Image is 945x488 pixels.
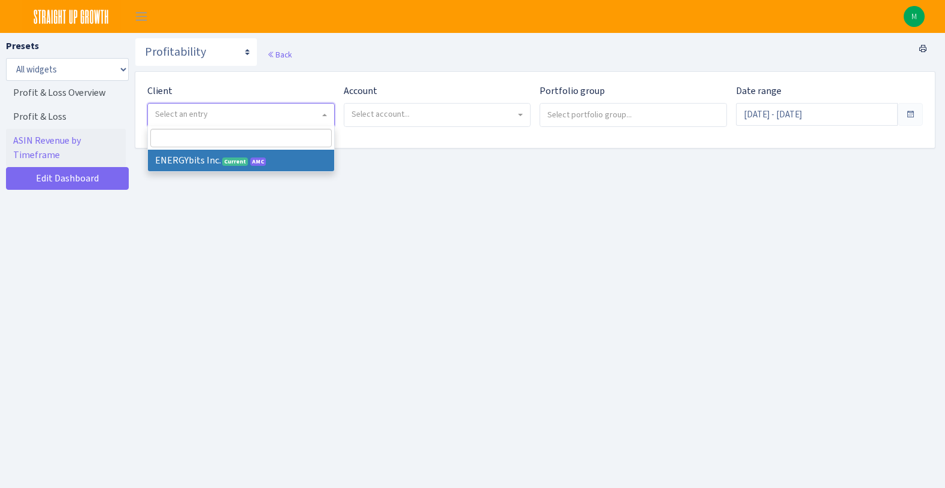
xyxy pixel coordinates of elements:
li: ENERGYbits Inc. [148,150,334,171]
a: Back [267,49,292,60]
label: Account [344,84,377,98]
span: Select an entry [155,108,208,120]
label: Date range [736,84,782,98]
label: Portfolio group [540,84,605,98]
a: Profit & Loss [6,105,126,129]
span: Select account... [352,108,410,120]
a: Edit Dashboard [6,167,129,190]
span: AMC [250,157,266,166]
a: Profit & Loss Overview [6,81,126,105]
a: ASIN Revenue by Timeframe [6,129,126,167]
button: Toggle navigation [126,7,156,26]
label: Client [147,84,172,98]
a: M [904,6,925,27]
label: Presets [6,39,39,53]
span: Current [222,157,248,166]
img: Michael Sette [904,6,925,27]
input: Select portfolio group... [540,104,726,125]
